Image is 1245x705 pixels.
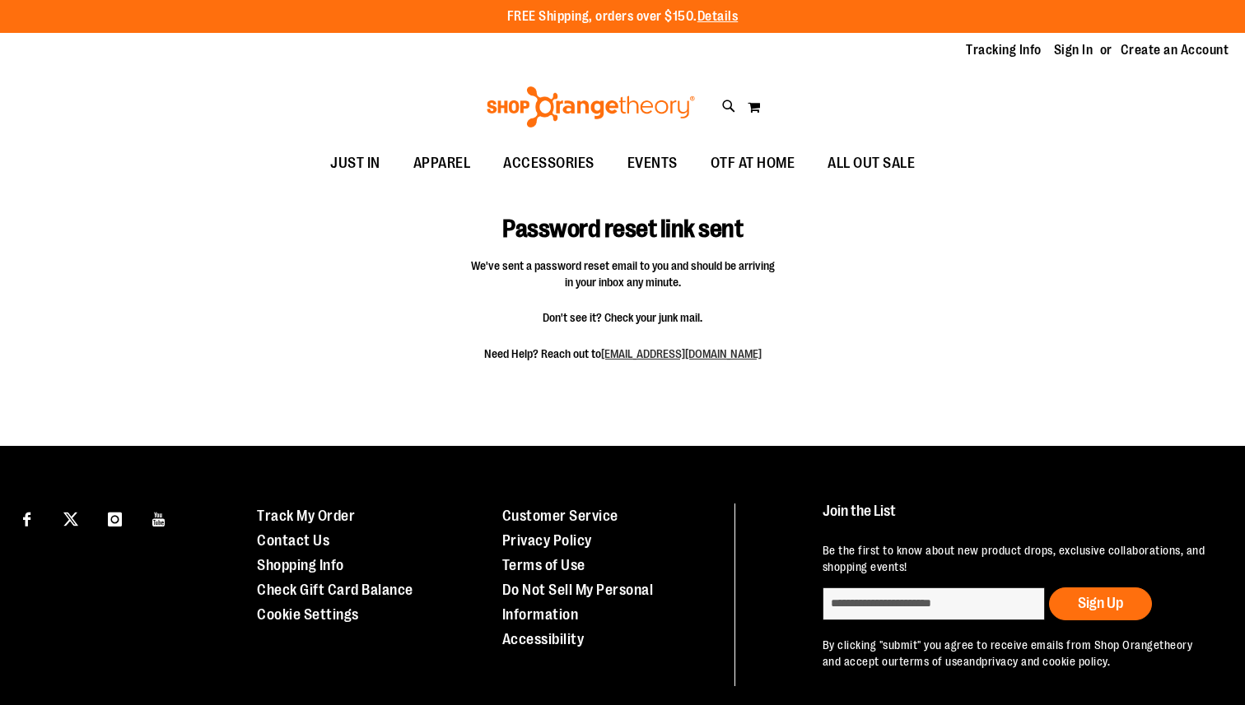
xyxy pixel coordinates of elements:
[828,145,915,182] span: ALL OUT SALE
[470,309,775,326] span: Don't see it? Check your junk mail.
[257,557,344,573] a: Shopping Info
[413,145,471,182] span: APPAREL
[330,145,380,182] span: JUST IN
[314,145,397,183] a: JUST IN
[503,145,595,182] span: ACCESSORIES
[823,542,1213,575] p: Be the first to know about new product drops, exclusive collaborations, and shopping events!
[502,532,592,549] a: Privacy Policy
[487,145,611,183] a: ACCESSORIES
[823,637,1213,670] p: By clicking "submit" you agree to receive emails from Shop Orangetheory and accept our and
[982,655,1110,668] a: privacy and cookie policy.
[694,145,812,183] a: OTF AT HOME
[502,557,585,573] a: Terms of Use
[257,532,329,549] a: Contact Us
[507,7,739,26] p: FREE Shipping, orders over $150.
[470,257,775,290] span: We've sent a password reset email to you and should be arriving in your inbox any minute.
[899,655,963,668] a: terms of use
[145,503,174,532] a: Visit our Youtube page
[484,86,697,128] img: Shop Orangetheory
[470,346,775,362] span: Need Help? Reach out to
[257,606,359,623] a: Cookie Settings
[611,145,694,183] a: EVENTS
[823,503,1213,534] h4: Join the List
[697,9,739,24] a: Details
[811,145,931,183] a: ALL OUT SALE
[63,512,78,526] img: Twitter
[257,508,355,524] a: Track My Order
[1121,41,1229,59] a: Create an Account
[1054,41,1093,59] a: Sign In
[1078,595,1123,611] span: Sign Up
[100,503,129,532] a: Visit our Instagram page
[502,631,585,647] a: Accessibility
[1049,587,1152,620] button: Sign Up
[12,503,41,532] a: Visit our Facebook page
[502,582,654,623] a: Do Not Sell My Personal Information
[431,191,815,244] h1: Password reset link sent
[966,41,1042,59] a: Tracking Info
[397,145,487,183] a: APPAREL
[627,145,678,182] span: EVENTS
[601,347,762,360] a: [EMAIL_ADDRESS][DOMAIN_NAME]
[57,503,86,532] a: Visit our X page
[823,587,1045,620] input: enter email
[502,508,618,524] a: Customer Service
[711,145,795,182] span: OTF AT HOME
[257,582,413,598] a: Check Gift Card Balance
